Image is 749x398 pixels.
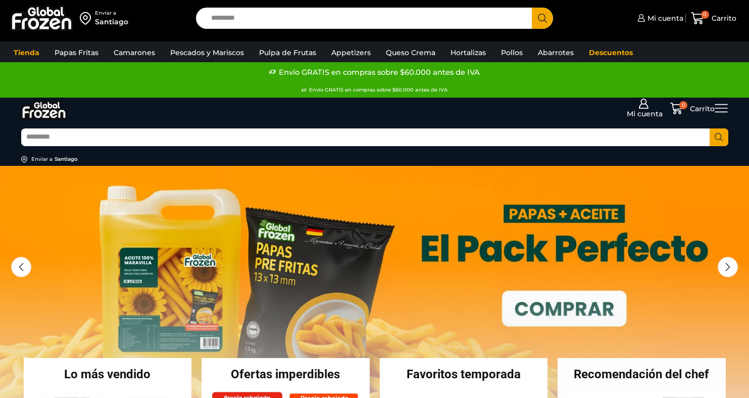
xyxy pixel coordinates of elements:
[645,13,683,23] span: Mi cuenta
[623,99,664,119] a: Mi cuenta
[624,109,663,119] span: Mi cuenta
[95,17,128,27] div: Santiago
[584,43,638,62] a: Descuentos
[635,8,683,28] a: Mi cuenta
[558,368,726,380] h2: Recomendación del chef
[664,102,715,115] a: 0 Carrito
[709,13,736,23] span: Carrito
[701,11,709,19] span: 0
[109,43,160,62] a: Camarones
[688,7,739,30] a: 0 Carrito
[710,128,728,146] button: Search button
[49,43,104,62] a: Papas Fritas
[679,101,687,109] span: 0
[532,8,553,29] button: Search button
[31,156,53,163] div: Enviar a
[687,104,715,114] span: Carrito
[165,43,249,62] a: Pescados y Mariscos
[254,43,321,62] a: Pulpa de Frutas
[496,43,528,62] a: Pollos
[80,10,95,27] img: address-field-icon.svg
[55,156,77,163] div: Santiago
[9,43,44,62] a: Tienda
[445,43,491,62] a: Hortalizas
[718,257,738,277] div: Next slide
[533,43,579,62] a: Abarrotes
[21,156,31,163] img: address-field-icon.svg
[95,10,128,17] div: Enviar a
[202,368,370,380] h2: Ofertas imperdibles
[11,257,31,277] div: Previous slide
[326,43,376,62] a: Appetizers
[24,368,192,380] h2: Lo más vendido
[381,43,440,62] a: Queso Crema
[380,368,548,380] h2: Favoritos temporada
